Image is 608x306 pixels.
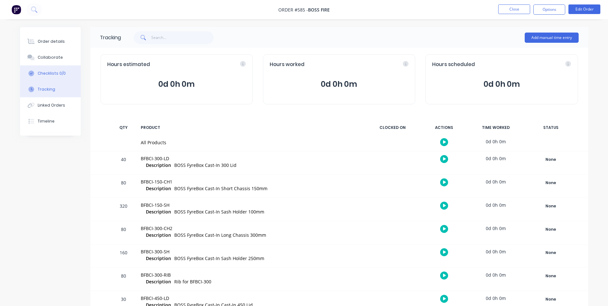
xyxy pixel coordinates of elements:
[528,272,574,280] div: None
[107,78,246,90] span: 0d 0h 0m
[420,121,468,134] div: ACTIONS
[114,199,133,221] div: 320
[528,202,574,211] button: None
[472,221,520,235] div: 0d 0h 0m
[528,155,574,164] div: None
[20,81,81,97] button: Tracking
[146,278,171,285] span: Description
[472,121,520,134] div: TIME WORKED
[174,162,236,168] span: BOSS FyreBox Cast-In 300 Lid
[174,232,266,238] span: BOSS FyreBox Cast-In Long Chassis 300mm
[528,202,574,210] div: None
[146,162,171,168] span: Description
[141,272,361,278] div: BFBCI-300-RIB
[137,121,365,134] div: PRODUCT
[114,245,133,267] div: 160
[528,178,574,187] button: None
[141,139,361,146] div: All Products
[141,225,361,232] div: BFBCI-300-CH2
[308,7,330,13] span: Boss Fire
[472,291,520,305] div: 0d 0h 0m
[141,248,361,255] div: BFBCI-300-SH
[20,49,81,65] button: Collaborate
[114,121,133,134] div: QTY
[568,4,600,14] button: Edit Order
[432,78,571,90] span: 0d 0h 0m
[20,113,81,129] button: Timeline
[472,198,520,212] div: 0d 0h 0m
[141,155,361,162] div: BFBCI-300-LD
[114,175,133,198] div: 80
[146,208,171,215] span: Description
[533,4,565,15] button: Options
[472,268,520,282] div: 0d 0h 0m
[432,61,475,68] span: Hours scheduled
[174,279,211,285] span: Rib for BFBCI-300
[141,295,361,302] div: BFBCI-450-LD
[528,179,574,187] div: None
[114,152,133,174] div: 40
[174,209,264,215] span: BOSS FyreBox Cast-In Sash Holder 100mm
[174,255,264,261] span: BOSS FyreBox Cast-In Sash Holder 250mm
[528,295,574,303] div: None
[100,34,121,41] div: Tracking
[114,222,133,244] div: 80
[38,39,65,44] div: Order details
[20,97,81,113] button: Linked Orders
[38,102,65,108] div: Linked Orders
[107,61,150,68] span: Hours estimated
[146,185,171,192] span: Description
[528,225,574,234] div: None
[498,4,530,14] button: Close
[141,202,361,208] div: BFBCI-150-SH
[38,118,55,124] div: Timeline
[525,33,579,43] button: Add manual time entry
[141,178,361,185] div: BFBCI-150-CH1
[278,7,308,13] span: Order #585 -
[528,225,574,234] button: None
[146,232,171,238] span: Description
[20,65,81,81] button: Checklists 0/0
[472,175,520,189] div: 0d 0h 0m
[38,71,66,76] div: Checklists 0/0
[270,61,304,68] span: Hours worked
[38,86,55,92] div: Tracking
[146,255,171,262] span: Description
[11,5,21,14] img: Factory
[369,121,417,134] div: CLOCKED ON
[528,272,574,280] button: None
[528,295,574,304] button: None
[270,78,409,90] span: 0d 0h 0m
[528,249,574,257] div: None
[472,244,520,259] div: 0d 0h 0m
[114,269,133,291] div: 80
[151,31,214,44] input: Search...
[528,155,574,164] button: None
[20,34,81,49] button: Order details
[528,248,574,257] button: None
[524,121,578,134] div: STATUS
[472,151,520,166] div: 0d 0h 0m
[472,134,520,149] div: 0d 0h 0m
[174,185,267,191] span: BOSS FyreBox Cast-In Short Chassis 150mm
[38,55,63,60] div: Collaborate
